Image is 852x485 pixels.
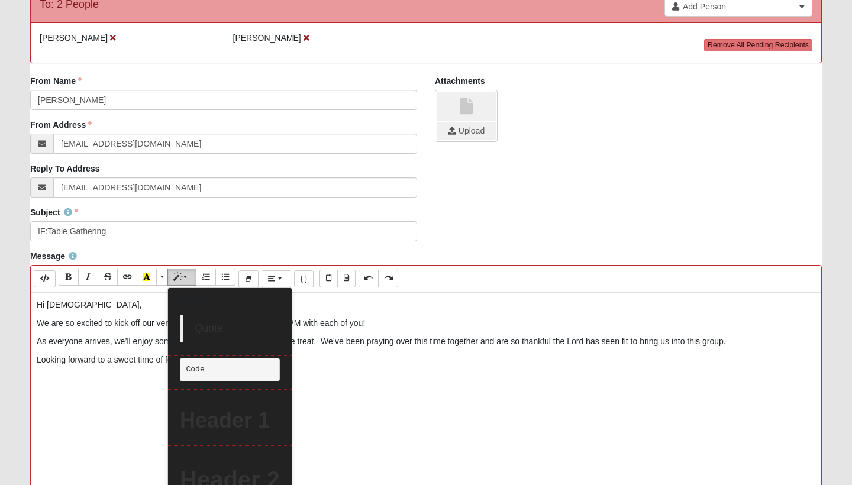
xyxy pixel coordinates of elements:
pre: Code [180,358,280,381]
label: Attachments [435,75,485,87]
label: Subject [30,206,78,218]
button: Redo (⌘+⇧+Z) [378,270,398,287]
button: Link (⌘+K) [117,269,137,286]
li: p [168,291,292,313]
li: h1 [168,390,292,446]
li: pre [168,356,292,390]
p: Looking forward to a sweet time of fellowship! [37,354,815,366]
button: Italic (⌘+I) [78,269,98,286]
button: Recent Color [137,269,157,286]
li: blockquote [168,313,292,356]
button: More Color [156,269,168,286]
button: Bold (⌘+B) [59,269,79,286]
button: Paragraph [262,270,291,287]
button: Strikethrough (⌘+⇧+S) [98,269,118,286]
label: From Name [30,75,82,87]
p: Normal [180,293,280,305]
label: Reply To Address [30,163,99,174]
button: Ordered list (⌘+⇧+NUM8) [196,269,216,286]
button: Merge Field [294,270,314,287]
blockquote: Quote [180,315,280,342]
a: Quote [168,313,292,356]
a: Remove All Pending Recipients [704,39,812,51]
label: From Address [30,119,92,131]
button: Undo (⌘+Z) [359,270,379,287]
a: Code [168,356,292,390]
button: Paste from Word [337,270,356,287]
button: Remove Font Style (⌘+\) [238,270,259,287]
a: Header 1 [168,390,292,446]
span: [PERSON_NAME] [40,33,108,43]
span: Add Person [683,1,796,12]
p: We are so excited to kick off our very first gathering [DATE][DATE] 6 PM with each of you! [37,317,815,329]
a: Normal [168,291,292,313]
label: Message [30,250,77,262]
button: Unordered list (⌘+⇧+NUM7) [215,269,235,286]
span: [PERSON_NAME] [233,33,301,43]
h1: Header 1 [180,408,280,433]
p: As everyone arrives, we’ll enjoy some cake and tea as a little welcome treat. We’ve been praying ... [37,335,815,348]
p: Hi [DEMOGRAPHIC_DATA], [37,299,815,311]
button: Code Editor [34,270,56,287]
button: Paste Text [319,270,338,287]
button: Style [167,269,196,286]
